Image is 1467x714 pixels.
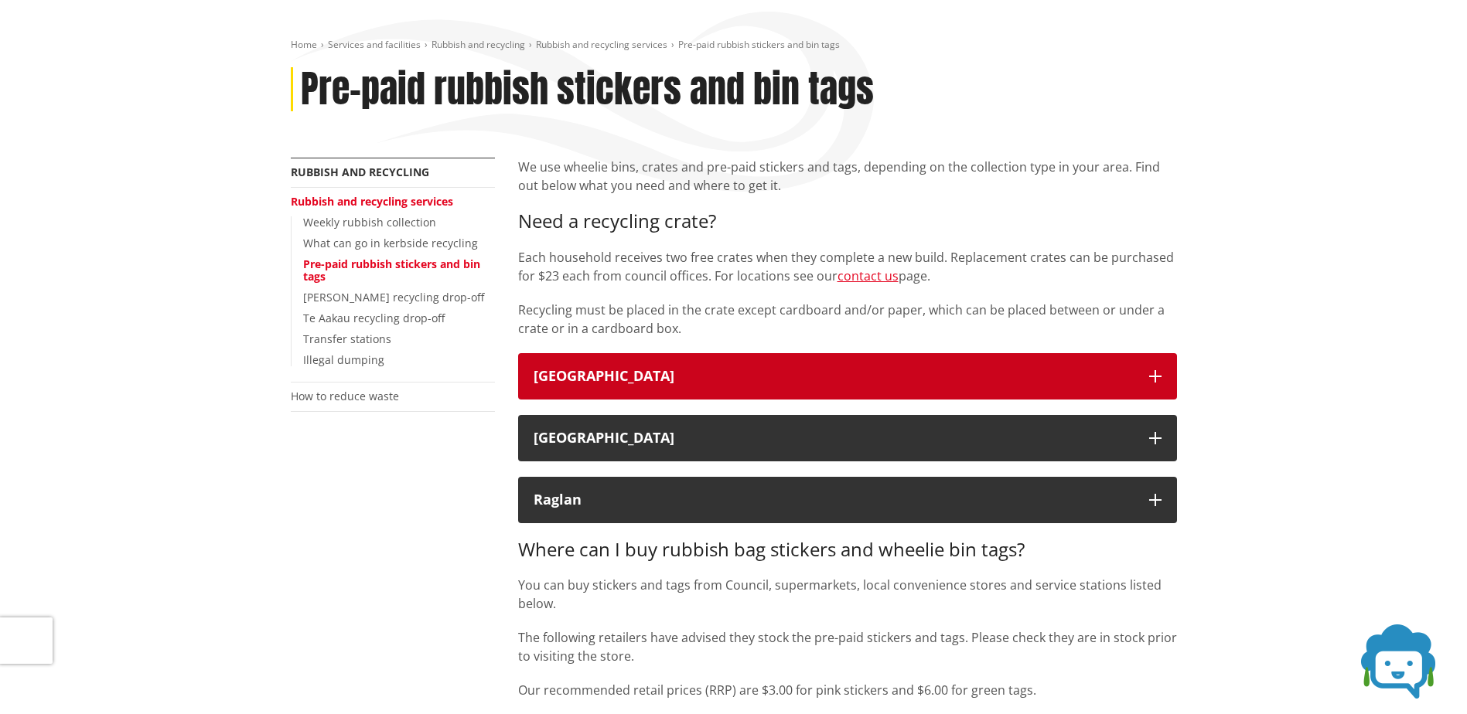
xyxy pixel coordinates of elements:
a: Rubbish and recycling services [291,194,453,209]
a: Pre-paid rubbish stickers and bin tags [303,257,480,284]
h3: Where can I buy rubbish bag stickers and wheelie bin tags? [518,539,1177,561]
a: Rubbish and recycling [432,38,525,51]
p: Each household receives two free crates when they complete a new build. Replacement crates can be... [518,248,1177,285]
a: Rubbish and recycling [291,165,429,179]
a: Rubbish and recycling services [536,38,667,51]
div: [GEOGRAPHIC_DATA] [534,430,1134,446]
button: Raglan [518,477,1177,523]
a: Transfer stations [303,331,391,346]
a: What can go in kerbside recycling [303,236,478,250]
a: Services and facilities [328,38,421,51]
p: Our recommended retail prices (RRP) are $3.00 for pink stickers and $6.00 for green tags. [518,681,1177,699]
a: Weekly rubbish collection [303,215,436,229]
a: [PERSON_NAME] recycling drop-off [303,290,484,304]
p: Recycling must be placed in the crate except cardboard and/or paper, which can be placed between ... [518,301,1177,338]
a: Illegal dumping [303,352,384,367]
p: You can buy stickers and tags from Council, supermarkets, local convenience stores and service st... [518,576,1177,613]
span: Pre-paid rubbish stickers and bin tags [678,38,840,51]
a: How to reduce waste [291,389,399,403]
p: We use wheelie bins, crates and pre-paid stickers and tags, depending on the collection type in y... [518,158,1177,195]
button: [GEOGRAPHIC_DATA] [518,415,1177,461]
h3: Need a recycling crate? [518,210,1177,233]
a: contact us [838,267,899,284]
div: Raglan [534,492,1134,508]
div: [GEOGRAPHIC_DATA] [534,369,1134,384]
h1: Pre-paid rubbish stickers and bin tags [301,67,874,112]
button: [GEOGRAPHIC_DATA] [518,353,1177,399]
p: The following retailers have advised they stock the pre-paid stickers and tags. Please check they... [518,628,1177,665]
nav: breadcrumb [291,39,1177,52]
a: Te Aakau recycling drop-off [303,311,445,325]
a: Home [291,38,317,51]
